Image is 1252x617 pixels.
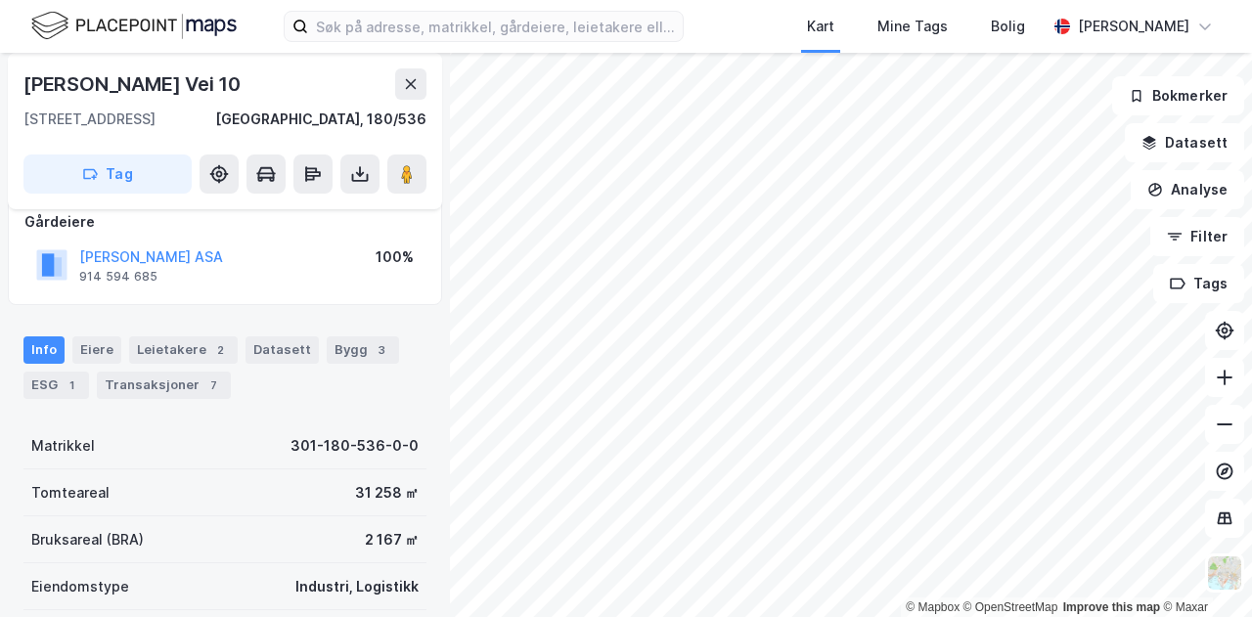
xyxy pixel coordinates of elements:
[23,372,89,399] div: ESG
[807,15,834,38] div: Kart
[1154,523,1252,617] iframe: Chat Widget
[963,600,1058,614] a: OpenStreetMap
[31,434,95,458] div: Matrikkel
[1131,170,1244,209] button: Analyse
[376,245,414,269] div: 100%
[906,600,960,614] a: Mapbox
[1112,76,1244,115] button: Bokmerker
[62,375,81,395] div: 1
[308,12,683,41] input: Søk på adresse, matrikkel, gårdeiere, leietakere eller personer
[1150,217,1244,256] button: Filter
[23,68,245,100] div: [PERSON_NAME] Vei 10
[24,210,425,234] div: Gårdeiere
[72,336,121,364] div: Eiere
[215,108,426,131] div: [GEOGRAPHIC_DATA], 180/536
[1153,264,1244,303] button: Tags
[129,336,238,364] div: Leietakere
[203,375,223,395] div: 7
[372,340,391,360] div: 3
[327,336,399,364] div: Bygg
[97,372,231,399] div: Transaksjoner
[295,575,419,598] div: Industri, Logistikk
[1125,123,1244,162] button: Datasett
[991,15,1025,38] div: Bolig
[246,336,319,364] div: Datasett
[291,434,419,458] div: 301-180-536-0-0
[365,528,419,551] div: 2 167 ㎡
[31,575,129,598] div: Eiendomstype
[23,154,192,194] button: Tag
[23,108,156,131] div: [STREET_ADDRESS]
[210,340,230,360] div: 2
[23,336,65,364] div: Info
[1063,600,1160,614] a: Improve this map
[31,481,110,505] div: Tomteareal
[877,15,948,38] div: Mine Tags
[1078,15,1189,38] div: [PERSON_NAME]
[31,528,144,551] div: Bruksareal (BRA)
[355,481,419,505] div: 31 258 ㎡
[79,269,157,285] div: 914 594 685
[31,9,237,43] img: logo.f888ab2527a4732fd821a326f86c7f29.svg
